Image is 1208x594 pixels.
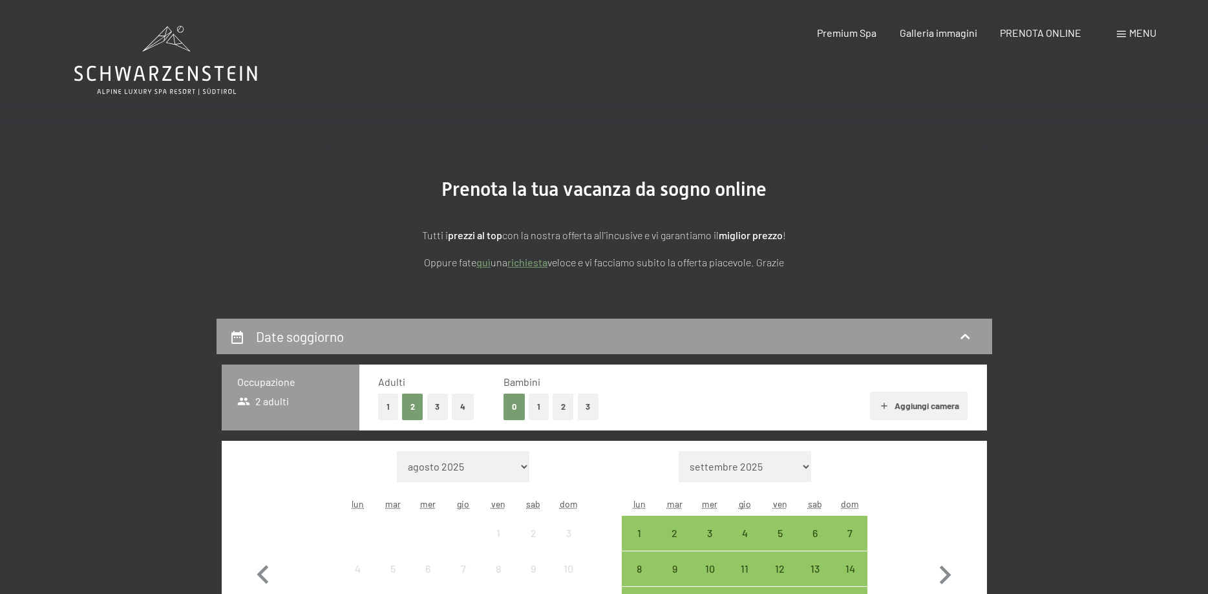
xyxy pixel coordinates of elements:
[516,551,551,586] div: arrivo/check-in non effettuabile
[553,394,574,420] button: 2
[482,528,514,560] div: 1
[622,551,657,586] div: arrivo/check-in possibile
[798,551,832,586] div: Sat Sep 13 2025
[727,551,762,586] div: arrivo/check-in possibile
[378,394,398,420] button: 1
[659,528,691,560] div: 2
[410,551,445,586] div: arrivo/check-in non effettuabile
[798,551,832,586] div: arrivo/check-in possibile
[237,394,290,408] span: 2 adulti
[817,27,876,39] a: Premium Spa
[517,528,549,560] div: 2
[622,516,657,551] div: arrivo/check-in possibile
[762,516,797,551] div: arrivo/check-in possibile
[376,551,410,586] div: Tue Aug 05 2025
[692,516,727,551] div: Wed Sep 03 2025
[452,394,474,420] button: 4
[281,254,927,271] p: Oppure fate una veloce e vi facciamo subito la offerta piacevole. Grazie
[529,394,549,420] button: 1
[763,528,796,560] div: 5
[476,256,491,268] a: quì
[773,498,787,509] abbr: venerdì
[870,392,968,420] button: Aggiungi camera
[402,394,423,420] button: 2
[832,516,867,551] div: arrivo/check-in possibile
[551,551,586,586] div: Sun Aug 10 2025
[1129,27,1156,39] span: Menu
[385,498,401,509] abbr: martedì
[410,551,445,586] div: Wed Aug 06 2025
[719,229,783,241] strong: miglior prezzo
[503,394,525,420] button: 0
[808,498,822,509] abbr: sabato
[516,551,551,586] div: Sat Aug 09 2025
[727,516,762,551] div: arrivo/check-in possibile
[728,528,761,560] div: 4
[446,551,481,586] div: Thu Aug 07 2025
[841,498,859,509] abbr: domenica
[832,551,867,586] div: arrivo/check-in possibile
[481,516,516,551] div: arrivo/check-in non effettuabile
[446,551,481,586] div: arrivo/check-in non effettuabile
[481,516,516,551] div: Fri Aug 01 2025
[727,551,762,586] div: Thu Sep 11 2025
[657,516,692,551] div: arrivo/check-in possibile
[622,551,657,586] div: Mon Sep 08 2025
[503,376,540,388] span: Bambini
[420,498,436,509] abbr: mercoledì
[692,551,727,586] div: arrivo/check-in possibile
[551,551,586,586] div: arrivo/check-in non effettuabile
[692,516,727,551] div: arrivo/check-in possibile
[481,551,516,586] div: arrivo/check-in non effettuabile
[560,498,578,509] abbr: domenica
[516,516,551,551] div: Sat Aug 02 2025
[352,498,364,509] abbr: lunedì
[551,516,586,551] div: Sun Aug 03 2025
[667,498,683,509] abbr: martedì
[448,229,502,241] strong: prezzi al top
[551,516,586,551] div: arrivo/check-in non effettuabile
[727,516,762,551] div: Thu Sep 04 2025
[281,227,927,244] p: Tutti i con la nostra offerta all'incusive e vi garantiamo il !
[491,498,505,509] abbr: venerdì
[799,528,831,560] div: 6
[798,516,832,551] div: arrivo/check-in possibile
[694,528,726,560] div: 3
[427,394,449,420] button: 3
[657,551,692,586] div: arrivo/check-in possibile
[762,551,797,586] div: arrivo/check-in possibile
[702,498,717,509] abbr: mercoledì
[832,516,867,551] div: Sun Sep 07 2025
[622,516,657,551] div: Mon Sep 01 2025
[657,516,692,551] div: Tue Sep 02 2025
[623,528,655,560] div: 1
[378,376,405,388] span: Adulti
[739,498,751,509] abbr: giovedì
[633,498,646,509] abbr: lunedì
[237,375,344,389] h3: Occupazione
[552,528,584,560] div: 3
[762,551,797,586] div: Fri Sep 12 2025
[762,516,797,551] div: Fri Sep 05 2025
[1000,27,1081,39] a: PRENOTA ONLINE
[481,551,516,586] div: Fri Aug 08 2025
[900,27,977,39] a: Galleria immagini
[516,516,551,551] div: arrivo/check-in non effettuabile
[834,528,866,560] div: 7
[578,394,599,420] button: 3
[441,178,767,200] span: Prenota la tua vacanza da sogno online
[657,551,692,586] div: Tue Sep 09 2025
[457,498,469,509] abbr: giovedì
[256,328,344,345] h2: Date soggiorno
[341,551,376,586] div: Mon Aug 04 2025
[341,551,376,586] div: arrivo/check-in non effettuabile
[507,256,547,268] a: richiesta
[692,551,727,586] div: Wed Sep 10 2025
[798,516,832,551] div: Sat Sep 06 2025
[376,551,410,586] div: arrivo/check-in non effettuabile
[526,498,540,509] abbr: sabato
[832,551,867,586] div: Sun Sep 14 2025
